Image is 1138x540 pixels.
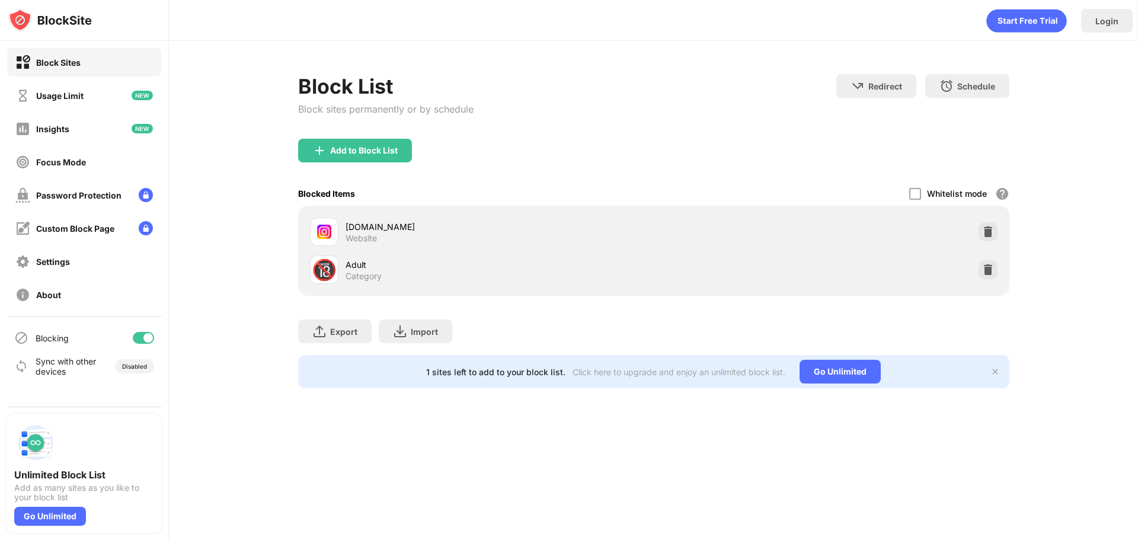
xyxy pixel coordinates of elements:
div: Insights [36,124,69,134]
img: password-protection-off.svg [15,188,30,203]
div: Settings [36,257,70,267]
div: Sync with other devices [36,356,97,376]
div: Block List [298,74,474,98]
div: Blocking [36,333,69,343]
img: time-usage-off.svg [15,88,30,103]
div: Schedule [957,81,995,91]
div: Login [1095,16,1118,26]
div: Add to Block List [330,146,398,155]
div: 1 sites left to add to your block list. [426,367,565,377]
img: about-off.svg [15,287,30,302]
img: blocking-icon.svg [14,331,28,345]
div: Password Protection [36,190,122,200]
img: block-on.svg [15,55,30,70]
div: Category [346,271,382,282]
img: lock-menu.svg [139,221,153,235]
div: [DOMAIN_NAME] [346,221,654,233]
img: new-icon.svg [132,124,153,133]
div: About [36,290,61,300]
div: Whitelist mode [927,188,987,199]
div: Website [346,233,377,244]
div: 🔞 [312,258,337,282]
div: Adult [346,258,654,271]
div: Blocked Items [298,188,355,199]
img: settings-off.svg [15,254,30,269]
img: sync-icon.svg [14,359,28,373]
div: Redirect [868,81,902,91]
div: Unlimited Block List [14,469,154,481]
div: Focus Mode [36,157,86,167]
img: push-block-list.svg [14,421,57,464]
img: new-icon.svg [132,91,153,100]
div: Click here to upgrade and enjoy an unlimited block list. [573,367,785,377]
div: Add as many sites as you like to your block list [14,483,154,502]
img: customize-block-page-off.svg [15,221,30,236]
div: Import [411,327,438,337]
img: focus-off.svg [15,155,30,170]
div: Block sites permanently or by schedule [298,103,474,115]
div: Custom Block Page [36,223,114,234]
div: Export [330,327,357,337]
img: x-button.svg [990,367,1000,376]
img: insights-off.svg [15,122,30,136]
img: logo-blocksite.svg [8,8,92,32]
div: Go Unlimited [800,360,881,384]
div: Go Unlimited [14,507,86,526]
div: Usage Limit [36,91,84,101]
img: favicons [317,225,331,239]
div: Block Sites [36,57,81,68]
img: lock-menu.svg [139,188,153,202]
div: animation [986,9,1067,33]
div: Disabled [122,363,147,370]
